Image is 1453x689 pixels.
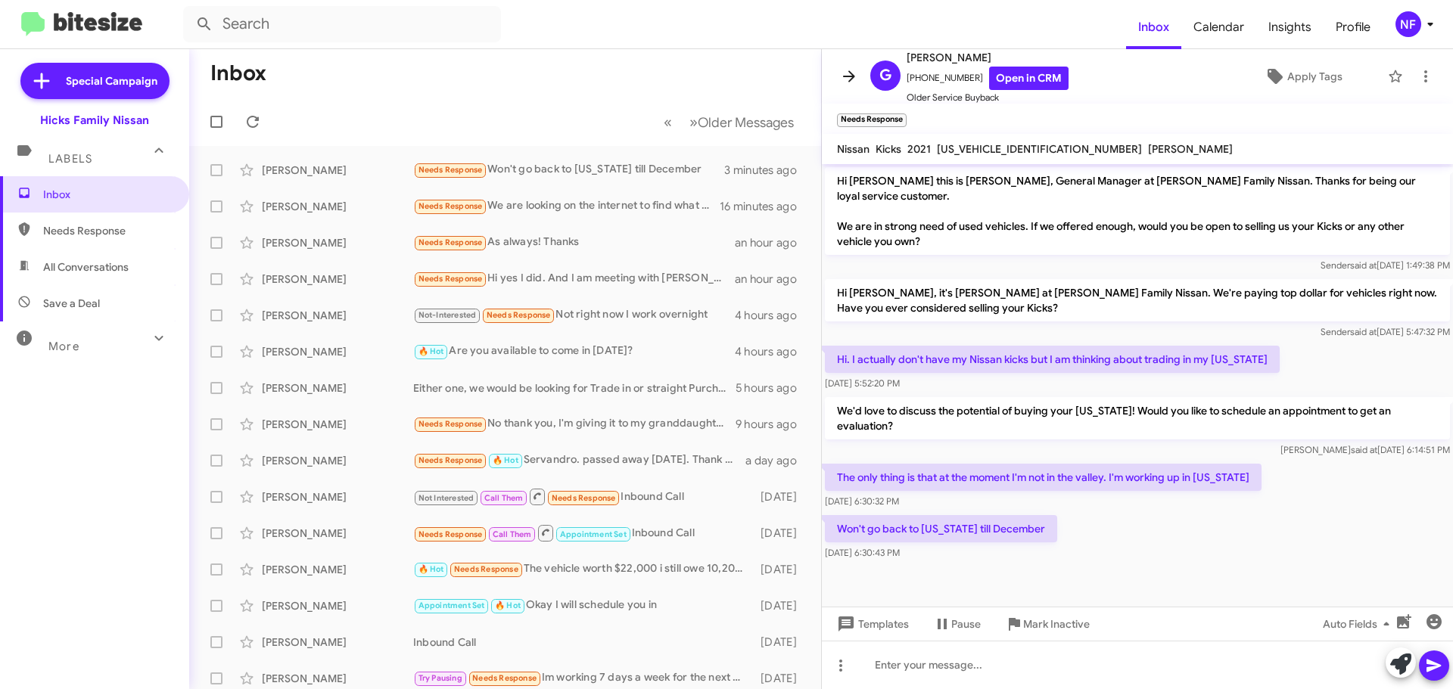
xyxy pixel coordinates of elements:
a: Insights [1256,5,1324,49]
span: Needs Response [418,201,483,211]
span: Needs Response [418,419,483,429]
span: 🔥 Hot [418,346,444,356]
div: 16 minutes ago [720,199,809,214]
small: Needs Response [837,113,907,127]
span: All Conversations [43,259,129,275]
span: Call Them [493,529,532,539]
div: [PERSON_NAME] [262,308,413,323]
div: 9 hours ago [736,417,809,432]
span: Pause [951,610,981,638]
nav: Page navigation example [655,107,803,138]
span: [PERSON_NAME] [907,48,1069,67]
span: » [689,113,698,132]
div: an hour ago [735,235,809,250]
div: [DATE] [753,526,809,541]
span: Needs Response [418,529,483,539]
div: Hicks Family Nissan [40,113,149,128]
h1: Inbox [210,61,266,85]
span: [US_VEHICLE_IDENTIFICATION_NUMBER] [937,142,1142,156]
span: Needs Response [552,493,616,503]
span: Save a Deal [43,296,100,311]
div: a day ago [745,453,809,468]
span: said at [1351,444,1377,455]
span: Needs Response [487,310,551,320]
span: Templates [834,610,909,638]
div: Not right now I work overnight [413,306,735,324]
div: [DATE] [753,671,809,686]
span: [PHONE_NUMBER] [907,67,1069,90]
button: Apply Tags [1225,63,1380,90]
div: The vehicle worth $22,000 i still owe 10,200- so 12,000 down on the new vehicle. [413,560,753,578]
div: NF [1395,11,1421,37]
button: Pause [921,610,993,638]
input: Search [183,6,501,42]
p: Hi. I actually don't have my Nissan kicks but I am thinking about trading in my [US_STATE] [825,346,1280,373]
span: Needs Response [472,673,537,683]
div: [PERSON_NAME] [262,199,413,214]
span: Mark Inactive [1023,610,1090,638]
div: No thank you, I'm giving it to my granddaughter, we had it all up to code , runs great, she loves... [413,415,736,433]
span: Try Pausing [418,673,462,683]
span: Needs Response [418,237,483,247]
button: Mark Inactive [993,610,1102,638]
span: [PERSON_NAME] [1148,142,1233,156]
div: [PERSON_NAME] [262,163,413,178]
div: [PERSON_NAME] [262,272,413,287]
span: [DATE] 6:30:32 PM [825,495,899,507]
span: « [664,113,672,132]
div: [PERSON_NAME] [262,235,413,250]
div: Inbound Call [413,635,753,650]
div: Servandro. passed away [DATE]. Thank you. [413,452,745,469]
span: Auto Fields [1323,610,1395,638]
div: [DATE] [753,635,809,650]
span: Nissan [837,142,870,156]
span: Sender [DATE] 5:47:32 PM [1321,326,1450,337]
a: Profile [1324,5,1383,49]
div: [PERSON_NAME] [262,562,413,577]
div: 4 hours ago [735,308,809,323]
button: NF [1383,11,1436,37]
span: 🔥 Hot [495,601,521,610]
a: Calendar [1181,5,1256,49]
p: We'd love to discuss the potential of buying your [US_STATE]! Would you like to schedule an appoi... [825,397,1450,439]
div: [PERSON_NAME] [262,453,413,468]
div: an hour ago [735,272,809,287]
span: [PERSON_NAME] [DATE] 6:14:51 PM [1280,444,1450,455]
a: Open in CRM [989,67,1069,90]
span: Needs Response [418,165,483,175]
span: Appointment Set [560,529,627,539]
span: Call Them [484,493,524,503]
button: Auto Fields [1311,610,1408,638]
div: Inbound Call [413,487,753,506]
div: [PERSON_NAME] [262,417,413,432]
div: [PERSON_NAME] [262,598,413,613]
span: Needs Response [418,274,483,284]
div: Won't go back to [US_STATE] till December [413,161,724,178]
span: Sender [DATE] 1:49:38 PM [1321,259,1450,271]
div: [PERSON_NAME] [262,635,413,650]
span: Not Interested [418,493,474,503]
span: G [879,64,891,88]
span: [DATE] 5:52:20 PM [825,377,900,389]
div: Inbound Call [413,523,753,542]
span: Apply Tags [1287,63,1343,90]
span: Inbox [1126,5,1181,49]
button: Templates [822,610,921,638]
button: Next [680,107,803,138]
div: [DATE] [753,598,809,613]
div: [PERSON_NAME] [262,489,413,504]
p: Won't go back to [US_STATE] till December [825,515,1057,542]
div: [DATE] [753,562,809,577]
div: 3 minutes ago [724,163,809,178]
span: Needs Response [454,564,518,574]
a: Special Campaign [20,63,170,99]
div: Im working 7 days a week for the next 2 weeks. I will reach out when I can come down and look. [413,669,753,687]
div: 5 hours ago [736,380,809,396]
div: [PERSON_NAME] [262,671,413,686]
div: [PERSON_NAME] [262,380,413,396]
div: [PERSON_NAME] [262,526,413,541]
span: Older Service Buyback [907,90,1069,105]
